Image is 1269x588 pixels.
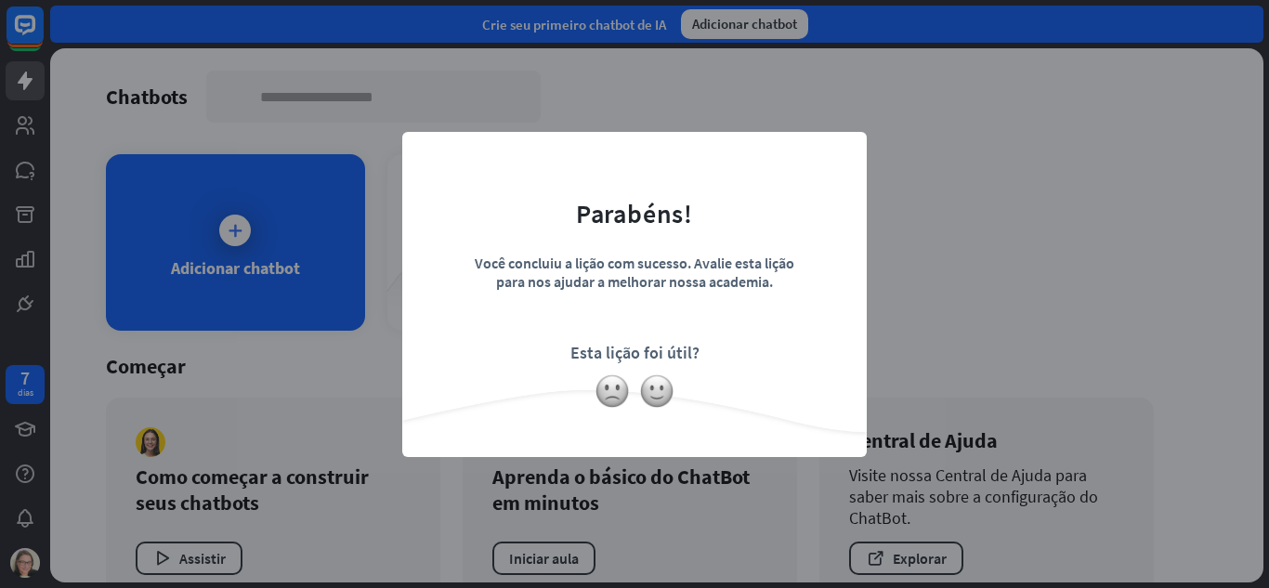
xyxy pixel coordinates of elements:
[570,342,700,363] font: Esta lição foi útil?
[595,373,630,409] img: rosto ligeiramente carrancudo
[576,197,693,230] font: Parabéns!
[15,7,71,63] button: Abra o widget de bate-papo do LiveChat
[639,373,674,409] img: rosto ligeiramente sorridente
[475,254,794,291] font: Você concluiu a lição com sucesso. Avalie esta lição para nos ajudar a melhorar nossa academia.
